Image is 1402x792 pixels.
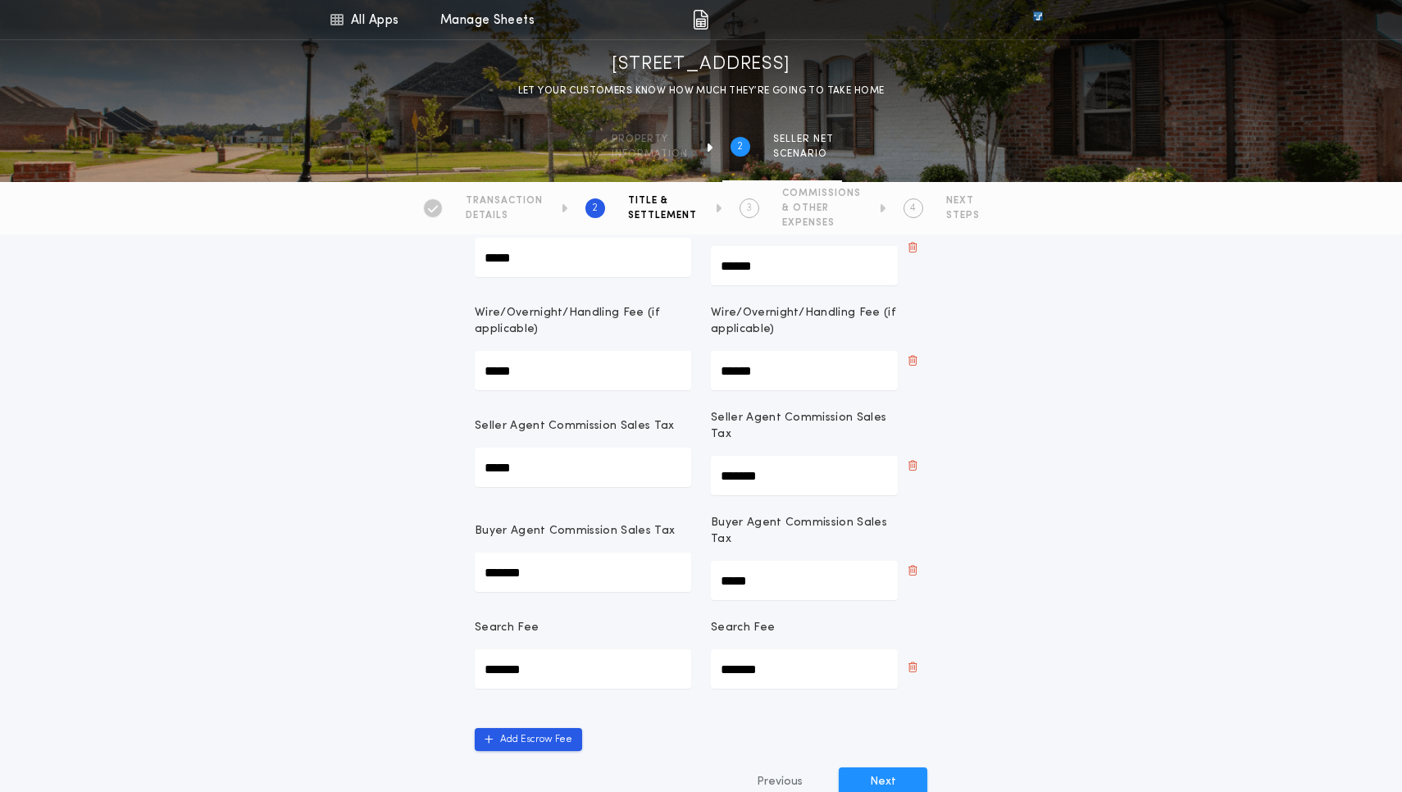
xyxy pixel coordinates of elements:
[475,728,582,751] button: Add Escrow Fee
[475,649,691,689] input: Search Fee
[746,202,752,215] h2: 3
[782,216,861,230] span: EXPENSES
[475,418,675,435] p: Seller Agent Commission Sales Tax
[475,238,691,277] input: Attorney Document Preparation Fee - [GEOGRAPHIC_DATA]
[711,351,898,390] input: Wire/Overnight/Handling Fee (if applicable)
[782,187,861,200] span: COMMISSIONS
[693,10,708,30] img: img
[612,148,688,161] span: information
[946,194,980,207] span: NEXT
[475,351,691,390] input: Wire/Overnight/Handling Fee (if applicable)
[518,83,885,99] p: LET YOUR CUSTOMERS KNOW HOW MUCH THEY’RE GOING TO TAKE HOME
[946,209,980,222] span: STEPS
[711,515,898,548] p: Buyer Agent Commission Sales Tax
[711,410,898,443] p: Seller Agent Commission Sales Tax
[475,305,691,338] p: Wire/Overnight/Handling Fee (if applicable)
[612,133,688,146] span: Property
[592,202,598,215] h2: 2
[711,561,898,600] input: Buyer Agent Commission Sales Tax
[910,202,916,215] h2: 4
[475,553,691,592] input: Buyer Agent Commission Sales Tax
[711,456,898,495] input: Seller Agent Commission Sales Tax
[475,620,539,636] p: Search Fee
[773,133,834,146] span: SELLER NET
[782,202,861,215] span: & OTHER
[711,620,775,636] p: Search Fee
[628,209,697,222] span: SETTLEMENT
[612,52,790,78] h1: [STREET_ADDRESS]
[737,140,743,153] h2: 2
[475,523,675,539] p: Buyer Agent Commission Sales Tax
[628,194,697,207] span: TITLE &
[711,305,898,338] p: Wire/Overnight/Handling Fee (if applicable)
[466,209,543,222] span: DETAILS
[1004,11,1072,28] img: vs-icon
[773,148,834,161] span: SCENARIO
[475,448,691,487] input: Seller Agent Commission Sales Tax
[711,246,898,285] input: Attorney Document Preparation Fee - [GEOGRAPHIC_DATA]
[466,194,543,207] span: TRANSACTION
[711,649,898,689] input: Search Fee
